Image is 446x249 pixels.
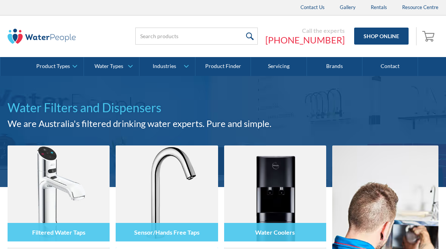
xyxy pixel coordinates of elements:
[255,229,295,236] h4: Water Coolers
[195,57,251,76] a: Product Finder
[354,28,409,45] a: Shop Online
[422,30,437,42] img: shopping cart
[139,57,195,76] a: Industries
[362,57,418,76] a: Contact
[153,63,176,70] div: Industries
[94,63,123,70] div: Water Types
[265,27,345,34] div: Call the experts
[224,145,326,241] img: Water Coolers
[8,145,110,241] img: Filtered Water Taps
[135,28,258,45] input: Search products
[8,29,76,44] img: The Water People
[32,229,85,236] h4: Filtered Water Taps
[84,57,139,76] a: Water Types
[251,57,307,76] a: Servicing
[307,57,362,76] a: Brands
[36,63,70,70] div: Product Types
[265,34,345,46] a: [PHONE_NUMBER]
[28,57,84,76] a: Product Types
[420,27,438,45] a: Open empty cart
[116,145,218,241] img: Sensor/Hands Free Taps
[134,229,200,236] h4: Sensor/Hands Free Taps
